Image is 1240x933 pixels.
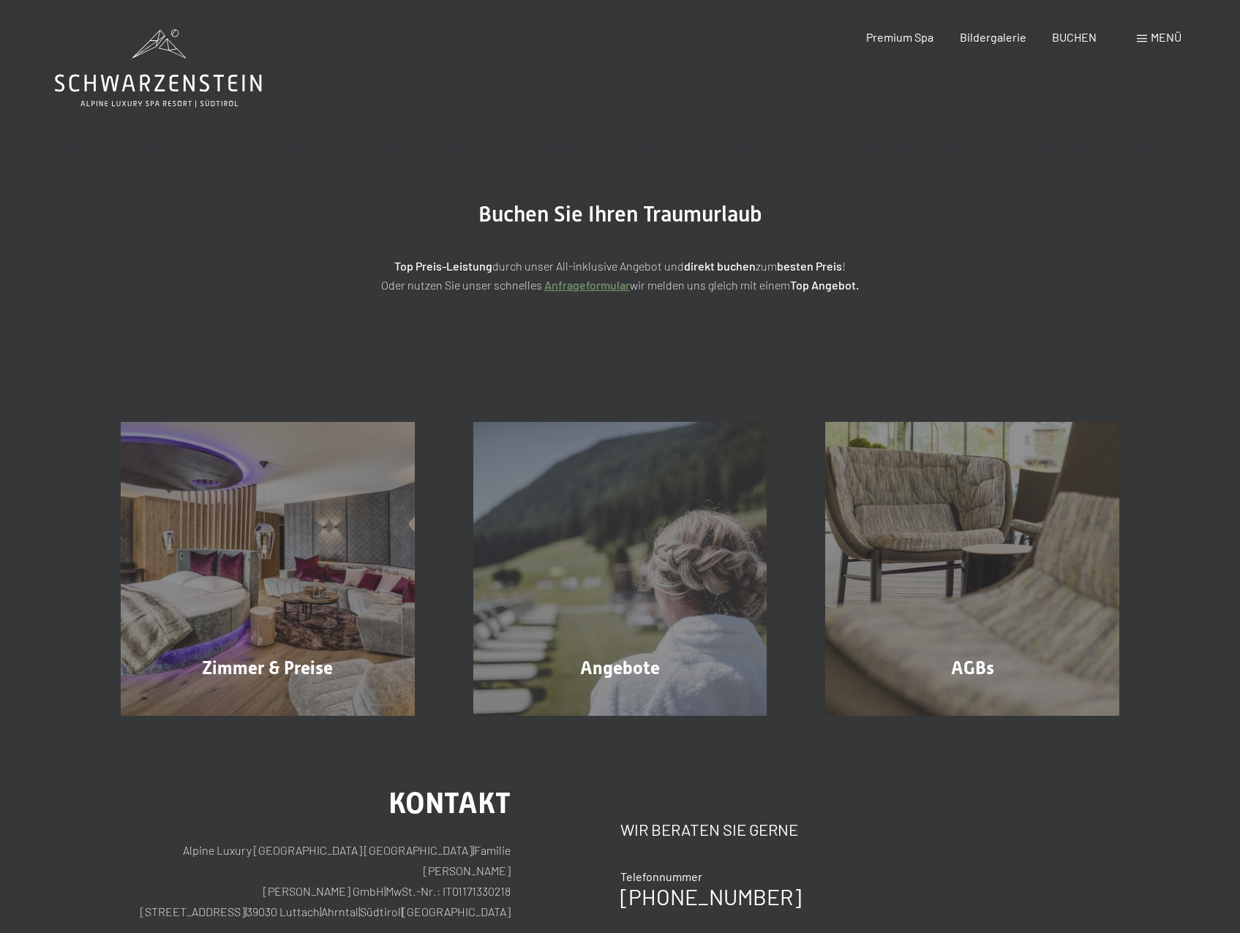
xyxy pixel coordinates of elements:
strong: besten Preis [777,259,842,273]
a: Premium Spa [866,30,933,44]
a: Bildergalerie [960,30,1026,44]
a: BUCHEN [1052,30,1097,44]
span: Buchen Sie Ihren Traumurlaub [478,201,762,227]
span: | [358,904,360,918]
strong: Top Preis-Leistung [394,259,492,273]
a: Anfrageformular [544,278,630,292]
span: | [473,843,474,857]
a: Buchung Angebote [444,422,797,716]
span: Zimmer & Preise [202,657,333,679]
p: durch unser All-inklusive Angebot und zum ! Oder nutzen Sie unser schnelles wir melden uns gleich... [255,257,986,294]
span: Menü [1151,30,1181,44]
span: Kontakt [388,786,511,820]
span: Angebote [580,657,660,679]
span: AGBs [951,657,994,679]
span: | [401,904,402,918]
span: | [320,904,321,918]
a: Buchung Zimmer & Preise [91,422,444,716]
span: Wir beraten Sie gerne [620,820,798,839]
strong: Top Angebot. [790,278,859,292]
span: Telefonnummer [620,869,702,883]
a: Buchung AGBs [796,422,1149,716]
span: | [245,904,247,918]
strong: direkt buchen [684,259,756,273]
p: Alpine Luxury [GEOGRAPHIC_DATA] [GEOGRAPHIC_DATA] Familie [PERSON_NAME] [PERSON_NAME] GmbH MwSt.-... [121,840,511,922]
a: [PHONE_NUMBER] [620,883,801,910]
span: | [384,884,386,898]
